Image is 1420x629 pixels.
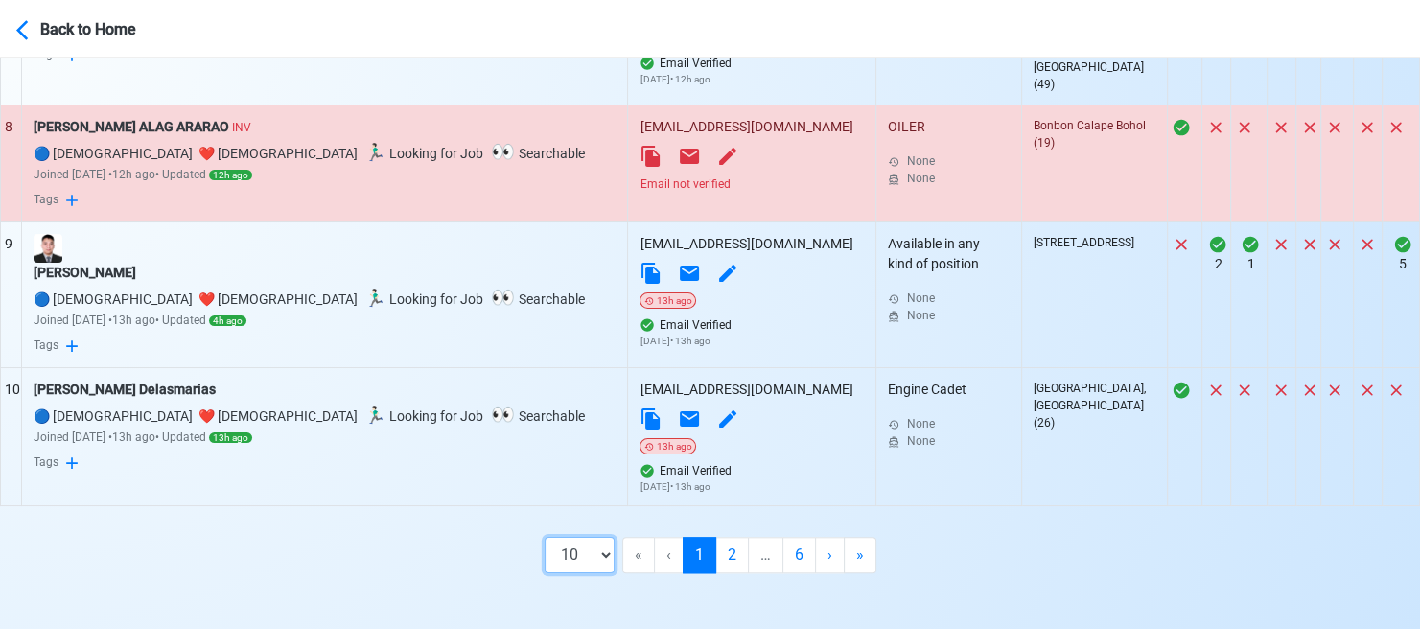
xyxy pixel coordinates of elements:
[34,312,616,329] div: Joined [DATE] • 13h ago • Updated
[491,140,515,163] span: 👀
[640,117,864,137] div: [EMAIL_ADDRESS][DOMAIN_NAME]
[907,290,1003,307] div: None
[888,234,1003,324] div: Available in any kind of position
[487,146,585,161] span: Searchable
[34,337,616,356] div: Tags
[640,72,864,86] p: [DATE] • 12h ago
[640,234,864,254] div: [EMAIL_ADDRESS][DOMAIN_NAME]
[34,117,616,137] div: [PERSON_NAME] ALAG ARARAO
[1386,254,1419,274] div: 5
[34,263,616,283] div: [PERSON_NAME]
[361,146,483,161] span: Looking for Job
[888,117,1003,187] div: OILER
[640,380,864,400] div: [EMAIL_ADDRESS][DOMAIN_NAME]
[491,286,515,309] span: 👀
[640,334,864,348] p: [DATE] • 13h ago
[209,170,252,180] span: 12h ago
[1,221,22,367] td: 9
[715,537,749,573] a: 2
[1,367,22,505] td: 10
[487,291,585,307] span: Searchable
[640,316,864,334] div: Email Verified
[34,191,616,210] div: Tags
[364,142,385,162] span: 🏃🏻‍♂️
[907,415,1003,432] div: None
[907,152,1003,170] div: None
[364,288,385,308] span: 🏃🏻‍♂️
[364,405,385,425] span: 🏃🏻‍♂️
[640,175,864,193] div: Email not verified
[491,403,515,426] span: 👀
[782,537,816,573] a: 6
[1,105,22,221] td: 8
[907,307,1003,324] div: None
[15,6,185,51] button: Back to Home
[34,146,589,161] span: gender
[34,380,616,400] div: [PERSON_NAME] Delasmarias
[907,170,1003,187] div: None
[1206,254,1230,274] div: 2
[232,121,251,134] span: INV
[907,432,1003,450] div: None
[361,291,483,307] span: Looking for Job
[34,429,616,446] div: Joined [DATE] • 13h ago • Updated
[209,315,246,326] span: 4h ago
[209,432,252,443] span: 13h ago
[640,438,696,454] div: 13h ago
[1034,234,1149,251] div: [STREET_ADDRESS]
[40,14,184,41] div: Back to Home
[34,166,616,183] div: Joined [DATE] • 12h ago • Updated
[640,479,864,494] p: [DATE] • 13h ago
[1034,117,1149,151] div: Bonbon Calape Bohol (19)
[1034,380,1149,431] div: [GEOGRAPHIC_DATA], [GEOGRAPHIC_DATA] (26)
[34,454,616,473] div: Tags
[34,408,589,424] span: gender
[640,292,696,309] div: 13h ago
[34,291,589,307] span: gender
[640,462,864,479] div: Email Verified
[361,408,483,424] span: Looking for Job
[827,546,832,564] span: ›
[487,408,585,424] span: Searchable
[1235,254,1267,274] div: 1
[683,537,716,573] span: 1
[640,55,864,72] div: Email Verified
[856,546,864,564] span: »
[888,380,1003,450] div: Engine Cadet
